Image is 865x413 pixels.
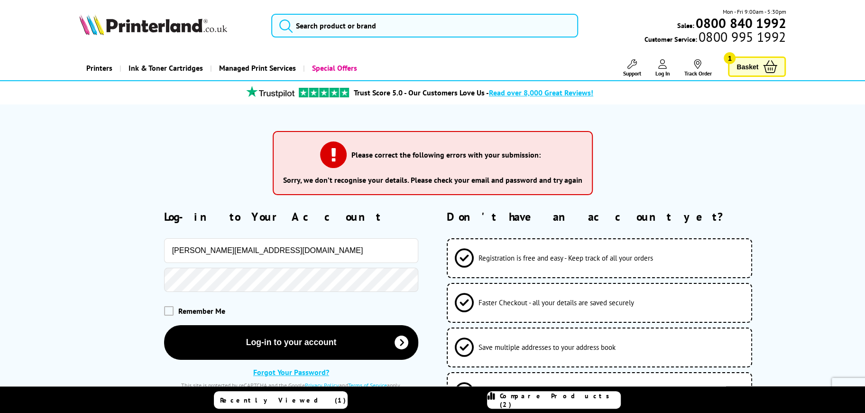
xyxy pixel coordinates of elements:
[623,59,641,77] a: Support
[728,56,786,77] a: Basket 1
[479,343,616,352] span: Save multiple addresses to your address book
[283,175,582,185] li: Sorry, we don’t recognise your details. Please check your email and password and try again
[79,14,259,37] a: Printerland Logo
[129,56,203,80] span: Ink & Toner Cartridges
[253,367,329,377] a: Forgot Your Password?
[164,209,419,224] h2: Log-in to Your Account
[305,382,339,389] a: Privacy Policy
[623,70,641,77] span: Support
[684,59,711,77] a: Track Order
[354,88,593,97] a: Trust Score 5.0 - Our Customers Love Us -Read over 8,000 Great Reviews!
[500,392,620,409] span: Compare Products (2)
[694,19,786,28] a: 0800 840 1992
[214,391,348,409] a: Recently Viewed (1)
[164,325,419,360] button: Log-in to your account
[644,32,786,44] span: Customer Service:
[677,21,694,30] span: Sales:
[696,14,786,32] b: 0800 840 1992
[722,7,786,16] span: Mon - Fri 9:00am - 5:30pm
[178,306,225,316] span: Remember Me
[655,59,670,77] a: Log In
[299,88,349,97] img: trustpilot rating
[79,56,120,80] a: Printers
[655,70,670,77] span: Log In
[447,209,786,224] h2: Don't have an account yet?
[479,298,634,307] span: Faster Checkout - all your details are saved securely
[479,253,653,263] span: Registration is free and easy - Keep track of all your orders
[79,14,227,35] img: Printerland Logo
[164,382,419,389] div: This site is protected by reCAPTCHA and the Google and apply.
[697,32,786,41] span: 0800 995 1992
[220,396,346,404] span: Recently Viewed (1)
[487,391,621,409] a: Compare Products (2)
[736,60,758,73] span: Basket
[242,86,299,98] img: trustpilot rating
[351,150,541,160] h3: Please correct the following errors with your submission:
[303,56,364,80] a: Special Offers
[489,88,593,97] span: Read over 8,000 Great Reviews!
[120,56,210,80] a: Ink & Toner Cartridges
[724,52,736,64] span: 1
[164,238,419,263] input: Email
[271,14,578,38] input: Search product or brand
[348,382,386,389] a: Terms of Service
[210,56,303,80] a: Managed Print Services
